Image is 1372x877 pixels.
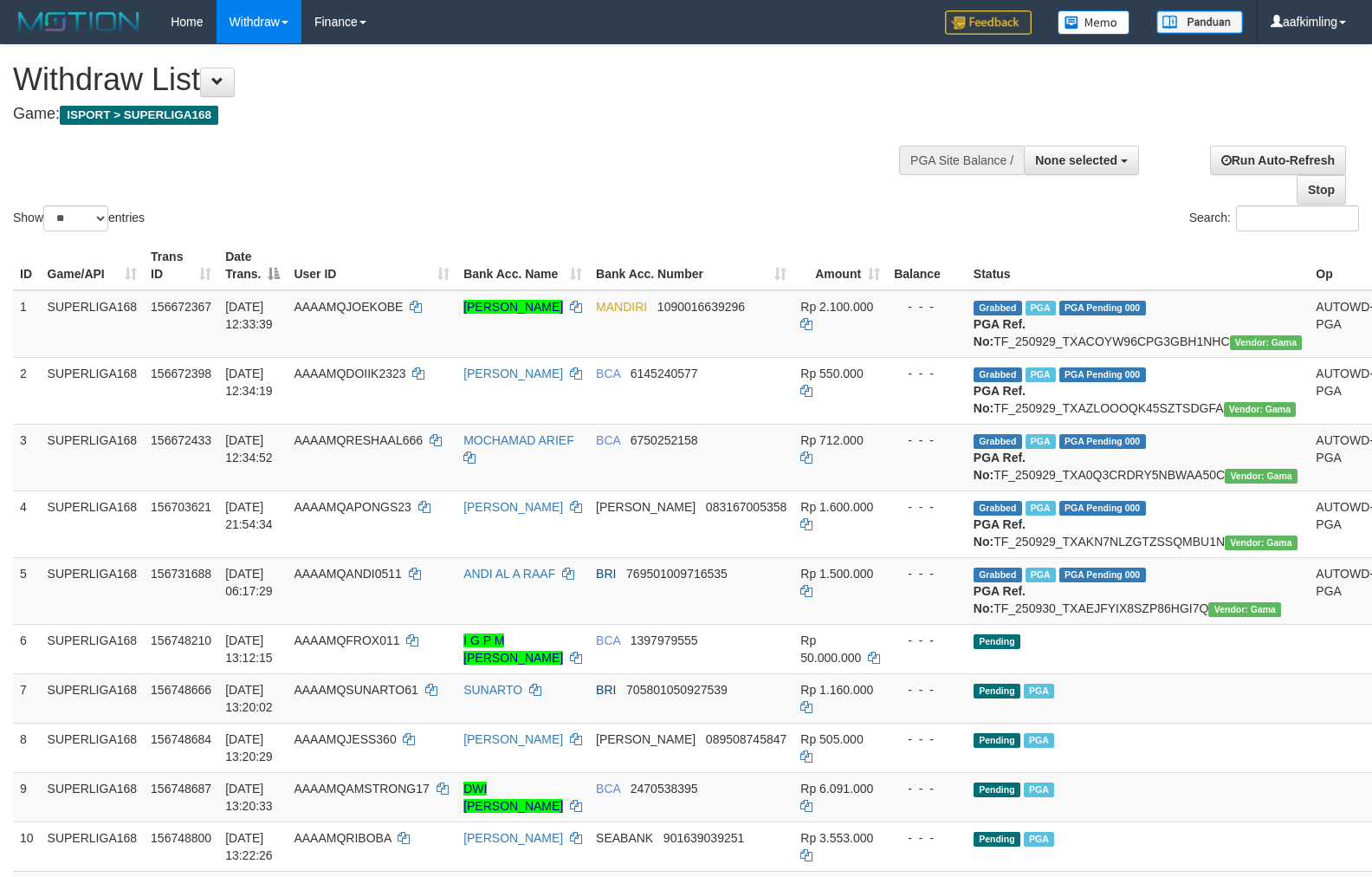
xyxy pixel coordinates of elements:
img: Feedback.jpg [945,10,1032,35]
span: AAAAMQDOIIK2323 [294,367,405,380]
b: PGA Ref. No: [974,517,1026,549]
select: Showentries [43,205,108,231]
td: TF_250929_TXAKN7NLZGTZSSQMBU1N [967,490,1309,557]
span: Rp 50.000.000 [800,633,861,665]
button: None selected [1024,146,1139,175]
span: SEABANK [596,831,653,845]
span: Copy 1090016639296 to clipboard [657,300,745,314]
span: Pending [974,684,1020,698]
span: AAAAMQAMSTRONG17 [294,782,429,796]
div: - - - [894,731,960,748]
a: MOCHAMAD ARIEF [463,433,574,447]
th: Bank Acc. Number: activate to sort column ascending [589,241,793,290]
span: ISPORT > SUPERLIGA168 [60,106,218,125]
td: 4 [13,490,41,557]
span: Copy 769501009716535 to clipboard [626,567,728,581]
b: PGA Ref. No: [974,317,1026,348]
span: [DATE] 21:54:34 [225,500,273,531]
span: Marked by aafchhiseyha [1026,501,1056,516]
span: [DATE] 13:12:15 [225,633,273,665]
td: TF_250929_TXAZLOOOQK45SZTSDGFA [967,357,1309,424]
td: 10 [13,822,41,871]
span: BCA [596,367,620,380]
td: 5 [13,557,41,624]
span: Marked by aafsoumeymey [1024,733,1054,748]
span: 156672398 [151,367,211,380]
h4: Game: [13,106,897,123]
span: Vendor URL: https://trx31.1velocity.biz [1230,335,1303,350]
b: PGA Ref. No: [974,584,1026,615]
span: Grabbed [974,367,1022,382]
th: ID [13,241,41,290]
span: AAAAMQANDI0511 [294,567,402,581]
th: Status [967,241,1309,290]
th: Date Trans.: activate to sort column descending [218,241,287,290]
span: Marked by aafsoycanthlai [1026,434,1056,449]
td: TF_250929_TXACOYW96CPG3GBH1NHC [967,290,1309,358]
b: PGA Ref. No: [974,451,1026,482]
span: AAAAMQFROX011 [294,633,399,647]
span: Pending [974,733,1020,748]
span: Rp 1.160.000 [800,683,873,697]
span: Rp 1.500.000 [800,567,873,581]
span: Vendor URL: https://trx31.1velocity.biz [1225,536,1298,550]
th: Bank Acc. Name: activate to sort column ascending [456,241,589,290]
span: PGA Pending [1059,367,1146,382]
a: [PERSON_NAME] [463,831,563,845]
span: Copy 1397979555 to clipboard [631,633,698,647]
span: [DATE] 12:33:39 [225,300,273,331]
img: panduan.png [1156,10,1243,34]
span: PGA Pending [1059,301,1146,315]
td: SUPERLIGA168 [41,490,145,557]
label: Search: [1189,205,1359,231]
span: AAAAMQJESS360 [294,732,396,746]
span: [DATE] 13:20:02 [225,683,273,714]
span: 156748684 [151,732,211,746]
span: PGA Pending [1059,434,1146,449]
td: SUPERLIGA168 [41,772,145,822]
a: Run Auto-Refresh [1210,146,1346,175]
td: SUPERLIGA168 [41,723,145,772]
span: 156748666 [151,683,211,697]
span: BCA [596,782,620,796]
span: Marked by aafsengchandara [1026,301,1056,315]
a: [PERSON_NAME] [463,300,563,314]
span: [DATE] 06:17:29 [225,567,273,598]
th: Balance [887,241,967,290]
span: Grabbed [974,501,1022,516]
a: Stop [1297,175,1346,205]
a: DWI [PERSON_NAME] [463,782,563,813]
span: Marked by aafheankoy [1024,684,1054,698]
span: [DATE] 13:20:33 [225,782,273,813]
span: BRI [596,683,616,697]
span: Vendor URL: https://trx31.1velocity.biz [1225,469,1298,484]
span: 156748687 [151,782,211,796]
a: ANDI AL A RAAF [463,567,555,581]
span: Vendor URL: https://trx31.1velocity.biz [1208,602,1281,617]
td: SUPERLIGA168 [41,822,145,871]
span: [PERSON_NAME] [596,500,696,514]
td: TF_250929_TXA0Q3CRDRY5NBWAA50C [967,424,1309,490]
span: PGA Pending [1059,501,1146,516]
div: - - - [894,829,960,847]
span: Rp 505.000 [800,732,863,746]
th: Trans ID: activate to sort column ascending [144,241,218,290]
td: 1 [13,290,41,358]
span: Copy 089508745847 to clipboard [706,732,786,746]
span: Marked by aafromsomean [1026,568,1056,582]
th: Amount: activate to sort column ascending [793,241,887,290]
span: Pending [974,832,1020,847]
span: AAAAMQRIBOBA [294,831,391,845]
span: BRI [596,567,616,581]
span: [DATE] 12:34:52 [225,433,273,464]
span: AAAAMQSUNARTO61 [294,683,417,697]
span: Copy 6145240577 to clipboard [631,367,698,380]
span: 156748210 [151,633,211,647]
span: Copy 901639039251 to clipboard [663,831,744,845]
label: Show entries [13,205,145,231]
span: Grabbed [974,301,1022,315]
img: MOTION_logo.png [13,9,145,35]
span: Grabbed [974,434,1022,449]
div: - - - [894,365,960,382]
span: Rp 6.091.000 [800,782,873,796]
